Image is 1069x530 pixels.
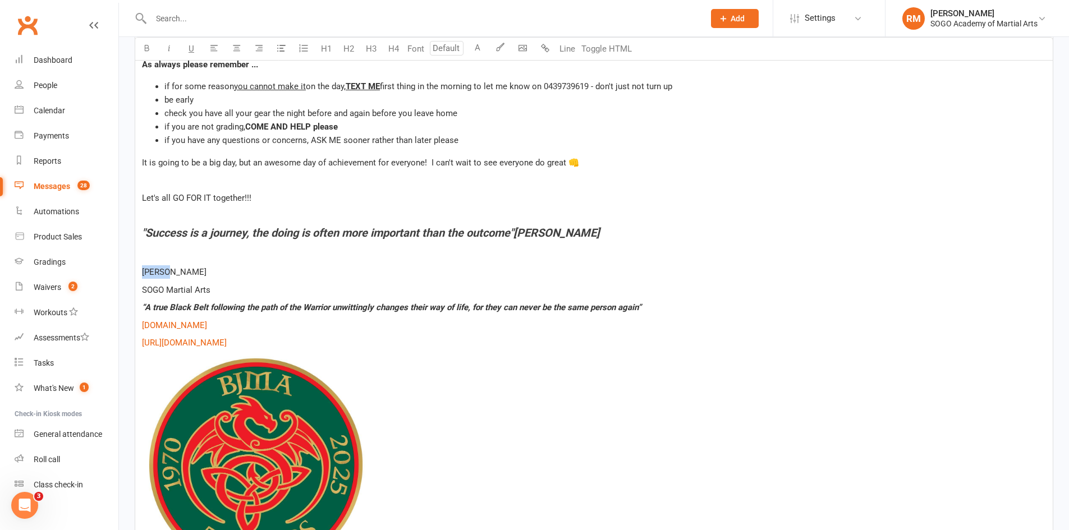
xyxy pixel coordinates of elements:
span: first thing in the morning to let me know on 0439739619 - don't just not turn up [380,81,672,91]
span: [DOMAIN_NAME] [142,320,207,330]
button: Font [405,38,427,60]
div: Automations [34,207,79,216]
div: Reports [34,156,61,165]
button: H1 [315,38,337,60]
div: Gradings [34,257,66,266]
input: Default [430,41,464,56]
button: H2 [337,38,360,60]
span: [URL][DOMAIN_NAME] [142,338,227,348]
span: Settings [805,6,836,31]
div: Product Sales [34,232,82,241]
div: Roll call [34,455,60,464]
span: 28 [77,181,90,190]
span: 2 [68,282,77,291]
span: SOGO Martial Arts [142,285,210,295]
a: Gradings [15,250,118,275]
a: Class kiosk mode [15,472,118,497]
span: if you have any questions or concerns, ASK ME sooner rather than later please [164,135,458,145]
span: TEXT ME [346,81,380,91]
span: 1 [80,382,89,392]
a: Waivers 2 [15,275,118,300]
div: General attendance [34,430,102,439]
a: What's New1 [15,376,118,401]
button: A [466,38,489,60]
span: Let's all GO FOR IT together!!! [142,193,251,203]
a: General attendance kiosk mode [15,422,118,447]
a: Workouts [15,300,118,325]
a: Assessments [15,325,118,351]
span: if you are not grading, [164,122,245,132]
span: you cannot make it [234,81,306,91]
div: Dashboard [34,56,72,64]
div: Class check-in [34,480,83,489]
a: Roll call [15,447,118,472]
span: It is going to be a big day, but an awesome day of achievement for everyone! I can't wait to see ... [142,158,579,168]
iframe: Intercom live chat [11,492,38,519]
button: H4 [382,38,405,60]
button: H3 [360,38,382,60]
span: [PERSON_NAME] [513,226,600,239]
span: Add [731,14,745,23]
span: “A true Black Belt following the path of the Warrior unwittingly changes their way of life, for t... [142,302,641,312]
a: Tasks [15,351,118,376]
div: [PERSON_NAME] [930,8,1038,19]
a: Payments [15,123,118,149]
div: Assessments [34,333,89,342]
a: Product Sales [15,224,118,250]
a: People [15,73,118,98]
div: Calendar [34,106,65,115]
span: on the day, [306,81,346,91]
a: Dashboard [15,48,118,73]
button: Line [556,38,579,60]
span: COME AND HELP please [245,122,338,132]
div: People [34,81,57,90]
span: U [189,44,194,54]
button: Add [711,9,759,28]
button: Toggle HTML [579,38,635,60]
div: Waivers [34,283,61,292]
a: Clubworx [13,11,42,39]
input: Search... [148,11,696,26]
a: Calendar [15,98,118,123]
span: check you have all your gear the night before and again before you leave home [164,108,457,118]
button: U [180,38,203,60]
div: RM [902,7,925,30]
a: Automations [15,199,118,224]
span: be early [164,95,194,105]
div: What's New [34,384,74,393]
span: As always please remember ... [142,59,258,70]
span: 3 [34,492,43,501]
a: Reports [15,149,118,174]
div: Tasks [34,358,54,367]
div: Workouts [34,308,67,317]
div: SOGO Academy of Martial Arts [930,19,1038,29]
div: Messages [34,182,70,191]
div: Payments [34,131,69,140]
a: Messages 28 [15,174,118,199]
span: "Success is a journey, the doing is often more important than the outcome" [142,226,513,239]
span: if for some reason [164,81,234,91]
span: [PERSON_NAME] [142,267,207,277]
